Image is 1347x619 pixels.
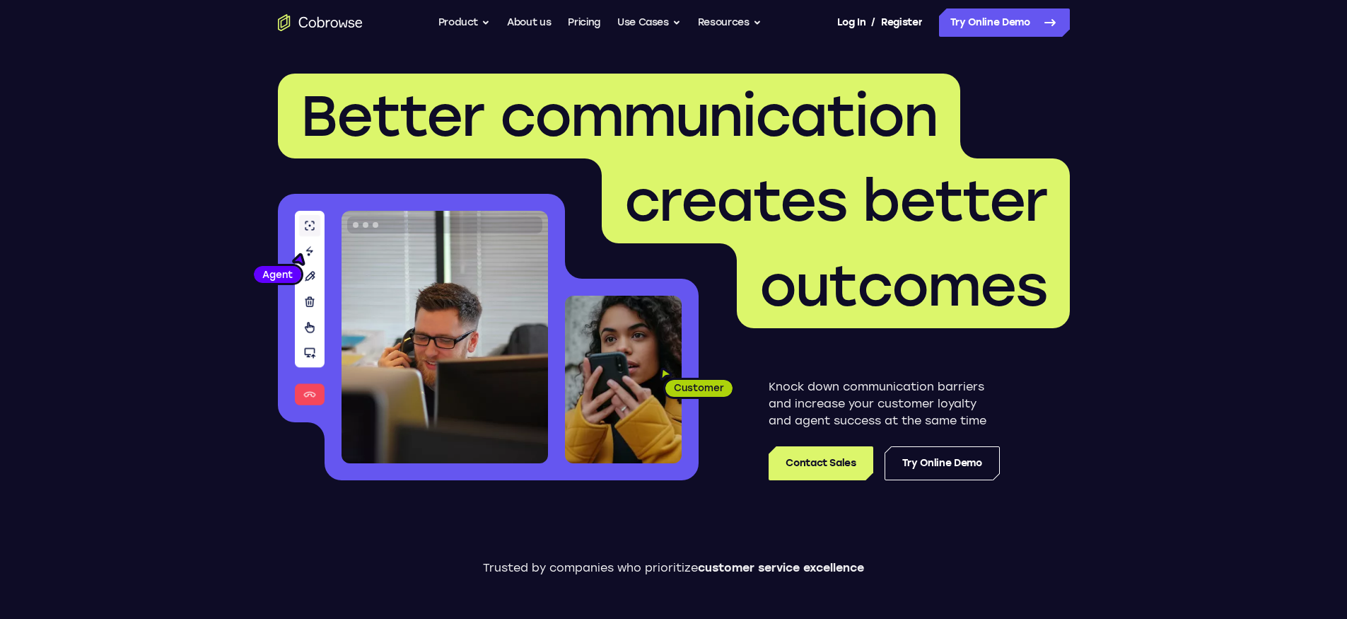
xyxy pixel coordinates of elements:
button: Use Cases [617,8,681,37]
p: Knock down communication barriers and increase your customer loyalty and agent success at the sam... [769,378,1000,429]
a: Contact Sales [769,446,873,480]
a: Try Online Demo [885,446,1000,480]
a: Try Online Demo [939,8,1070,37]
span: creates better [624,167,1047,235]
a: Pricing [568,8,600,37]
a: About us [507,8,551,37]
span: outcomes [759,252,1047,320]
span: / [871,14,875,31]
a: Log In [837,8,865,37]
a: Register [881,8,922,37]
span: Better communication [301,82,938,150]
img: A customer holding their phone [565,296,682,463]
img: A customer support agent talking on the phone [342,211,548,463]
button: Product [438,8,491,37]
a: Go to the home page [278,14,363,31]
button: Resources [698,8,762,37]
span: customer service excellence [698,561,864,574]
